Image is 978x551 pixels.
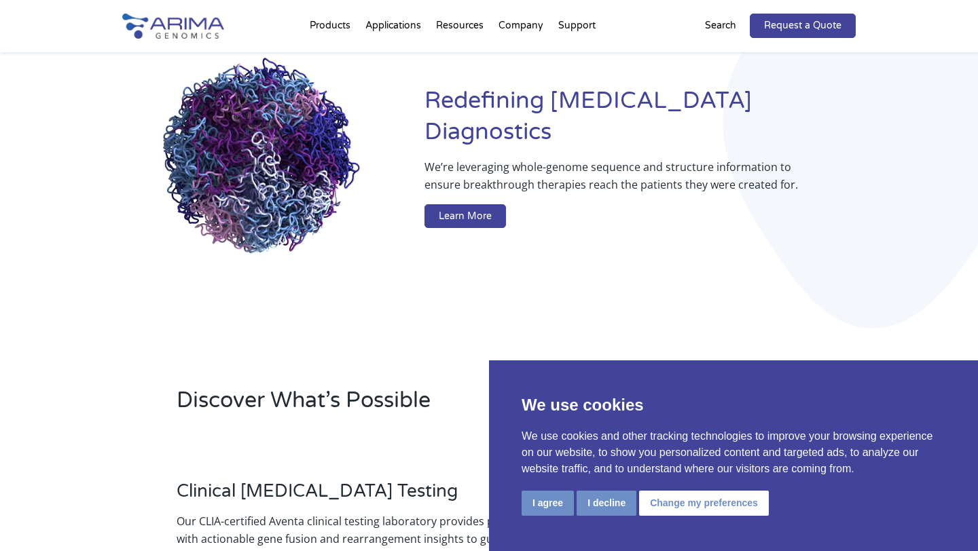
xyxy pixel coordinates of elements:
[424,204,506,229] a: Learn More
[424,158,801,204] p: We’re leveraging whole-genome sequence and structure information to ensure breakthrough therapies...
[522,428,945,477] p: We use cookies and other tracking technologies to improve your browsing experience on our website...
[577,491,636,516] button: I decline
[177,385,662,426] h2: Discover What’s Possible
[750,14,856,38] a: Request a Quote
[122,14,224,39] img: Arima-Genomics-logo
[177,480,546,512] h3: Clinical [MEDICAL_DATA] Testing
[522,491,574,516] button: I agree
[522,393,945,417] p: We use cookies
[424,85,856,158] h1: Redefining [MEDICAL_DATA] Diagnostics
[639,491,769,516] button: Change my preferences
[705,17,736,35] p: Search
